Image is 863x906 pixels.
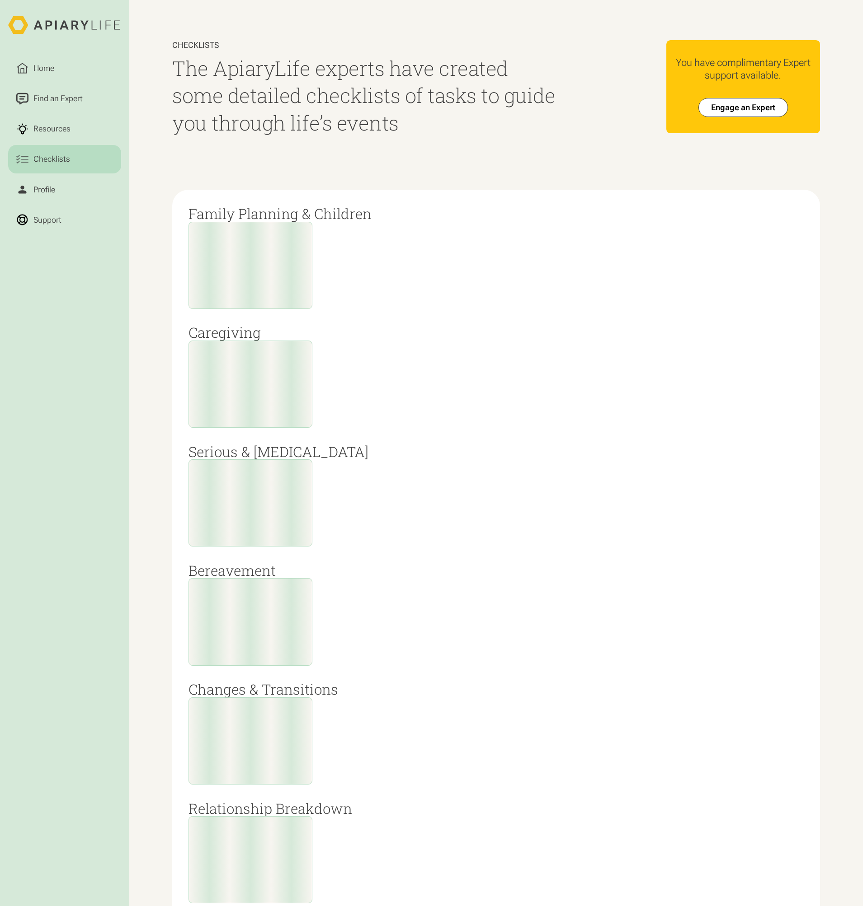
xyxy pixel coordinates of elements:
div: Checklists [172,40,561,50]
a: Checklists [8,145,122,173]
a: Get expert SupportName [189,578,312,665]
h2: Family Planning & Children [189,206,804,221]
a: Find an Expert [8,84,122,113]
div: Resources [31,123,72,135]
h1: The ApiaryLife experts have created some detailed checklists of tasks to guide you through life’s... [172,55,561,136]
div: Profile [31,183,57,196]
h2: Caregiving [189,325,804,340]
a: Profile [8,175,122,204]
a: Get expert SupportName [189,341,312,428]
div: Find an Expert [31,93,85,105]
a: Get expert SupportName [189,222,312,309]
h2: Serious & [MEDICAL_DATA] [189,444,804,459]
a: Get expert SupportName [189,459,312,546]
a: Get expert SupportName [189,816,312,903]
div: Checklists [31,153,72,165]
a: Resources [8,115,122,143]
a: Support [8,206,122,234]
div: You have complimentary Expert support available. [674,56,812,82]
a: Get expert SupportName [189,697,312,785]
a: Engage an Expert [698,98,788,117]
a: Home [8,54,122,83]
div: Support [31,214,63,226]
div: Home [31,62,56,75]
h2: Bereavement [189,563,804,578]
h2: Changes & Transitions [189,682,804,697]
h2: Relationship Breakdown [189,801,804,816]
